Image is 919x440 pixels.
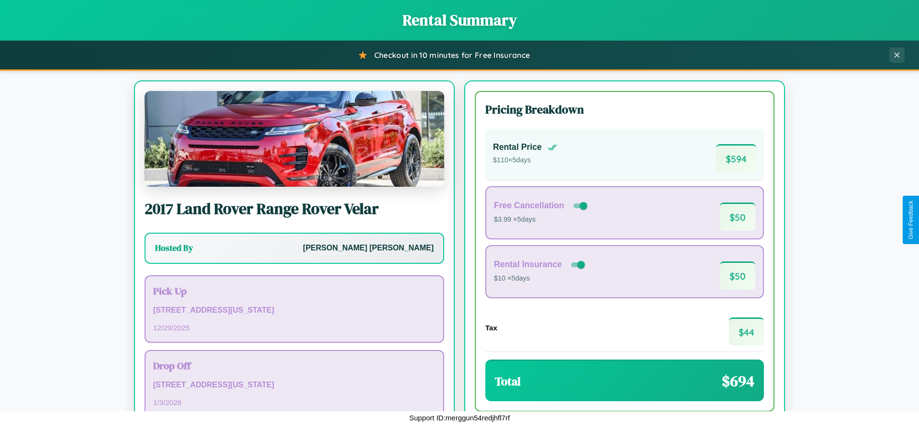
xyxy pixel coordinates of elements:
[485,102,764,117] h3: Pricing Breakdown
[720,203,755,231] span: $ 50
[494,259,562,270] h4: Rental Insurance
[908,201,914,239] div: Give Feedback
[494,214,589,226] p: $3.99 × 5 days
[495,373,521,389] h3: Total
[720,261,755,290] span: $ 50
[716,144,756,172] span: $ 594
[409,411,510,424] p: Support ID: merggun54redjhfl7rf
[494,201,564,211] h4: Free Cancellation
[485,324,497,332] h4: Tax
[145,91,444,187] img: Land Rover Range Rover Velar
[145,198,444,219] h2: 2017 Land Rover Range Rover Velar
[153,321,436,334] p: 12 / 29 / 2025
[722,371,754,392] span: $ 694
[153,396,436,409] p: 1 / 3 / 2026
[494,272,587,285] p: $10 × 5 days
[153,359,436,372] h3: Drop Off
[374,50,530,60] span: Checkout in 10 minutes for Free Insurance
[729,317,764,346] span: $ 44
[493,154,557,167] p: $ 110 × 5 days
[153,378,436,392] p: [STREET_ADDRESS][US_STATE]
[153,284,436,298] h3: Pick Up
[493,142,542,152] h4: Rental Price
[303,241,434,255] p: [PERSON_NAME] [PERSON_NAME]
[10,10,909,31] h1: Rental Summary
[155,242,193,254] h3: Hosted By
[153,304,436,317] p: [STREET_ADDRESS][US_STATE]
